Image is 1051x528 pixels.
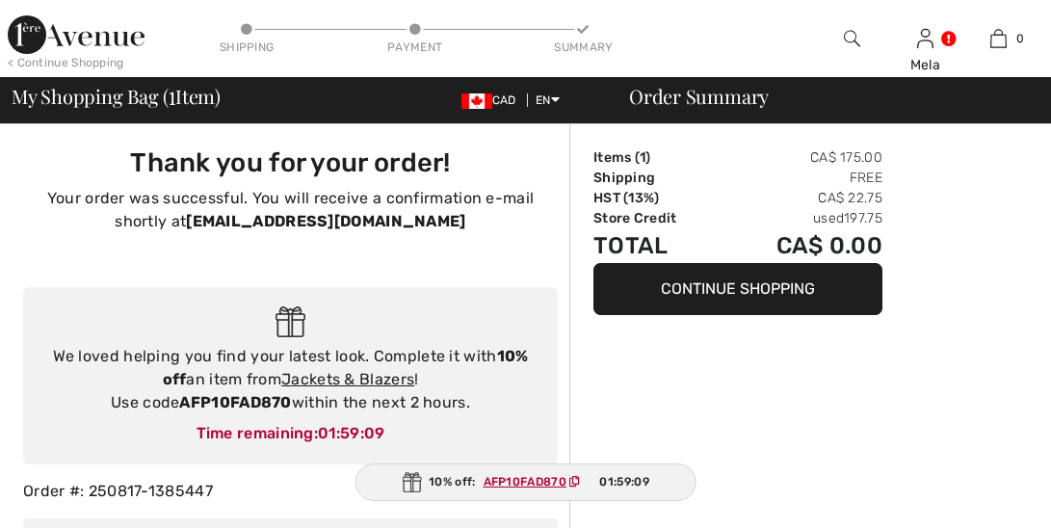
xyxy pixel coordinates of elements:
div: Summary [554,39,612,56]
div: Order Summary [606,87,1039,106]
td: Shipping [593,168,721,188]
strong: [EMAIL_ADDRESS][DOMAIN_NAME] [186,212,465,230]
strong: AFP10FAD870 [179,393,291,411]
img: search the website [844,27,860,50]
a: 0 [963,27,1035,50]
div: Payment [386,39,444,56]
a: Jackets & Blazers [281,370,414,388]
img: 1ère Avenue [8,15,145,54]
div: Shipping [218,39,276,56]
p: Your order was successful. You will receive a confirmation e-mail shortly at [35,187,546,233]
td: CA$ 175.00 [721,147,882,168]
div: < Continue Shopping [8,54,124,71]
img: Canadian Dollar [461,93,492,109]
span: CAD [461,93,524,107]
img: My Info [917,27,933,50]
div: Time remaining: [42,422,539,445]
h3: Thank you for your order! [35,147,546,179]
td: HST (13%) [593,188,721,208]
a: Sign In [917,29,933,47]
span: 1 [640,149,645,166]
ins: AFP10FAD870 [484,475,566,488]
span: 1 [169,82,175,107]
div: 10% off: [355,463,696,501]
td: Total [593,228,721,263]
td: used [721,208,882,228]
td: CA$ 0.00 [721,228,882,263]
span: EN [536,93,560,107]
img: My Bag [990,27,1007,50]
div: Order #: 250817-1385447 [12,480,569,503]
img: Gift.svg [402,472,421,492]
span: 0 [1016,30,1024,47]
td: CA$ 22.75 [721,188,882,208]
span: 01:59:09 [318,424,384,442]
span: My Shopping Bag ( Item) [12,87,221,106]
button: Continue Shopping [593,263,882,315]
td: Store Credit [593,208,721,228]
td: Items ( ) [593,147,721,168]
img: Gift.svg [276,306,305,338]
div: We loved helping you find your latest look. Complete it with an item from ! Use code within the n... [42,345,539,414]
span: 01:59:09 [599,473,648,490]
span: 197.75 [844,210,882,226]
div: Mela [889,55,960,75]
td: Free [721,168,882,188]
